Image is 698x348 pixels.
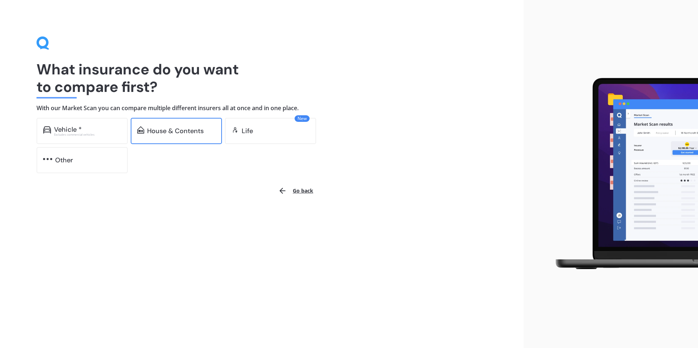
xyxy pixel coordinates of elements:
[43,155,52,163] img: other.81dba5aafe580aa69f38.svg
[37,104,487,112] h4: With our Market Scan you can compare multiple different insurers all at once and in one place.
[55,156,73,164] div: Other
[37,61,487,96] h1: What insurance do you want to compare first?
[43,126,51,134] img: car.f15378c7a67c060ca3f3.svg
[137,126,144,134] img: home-and-contents.b802091223b8502ef2dd.svg
[54,133,121,136] div: Excludes commercial vehicles
[242,127,253,135] div: Life
[274,182,318,200] button: Go back
[545,74,698,274] img: laptop.webp
[54,126,82,133] div: Vehicle *
[231,126,239,134] img: life.f720d6a2d7cdcd3ad642.svg
[147,127,204,135] div: House & Contents
[295,115,310,122] span: New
